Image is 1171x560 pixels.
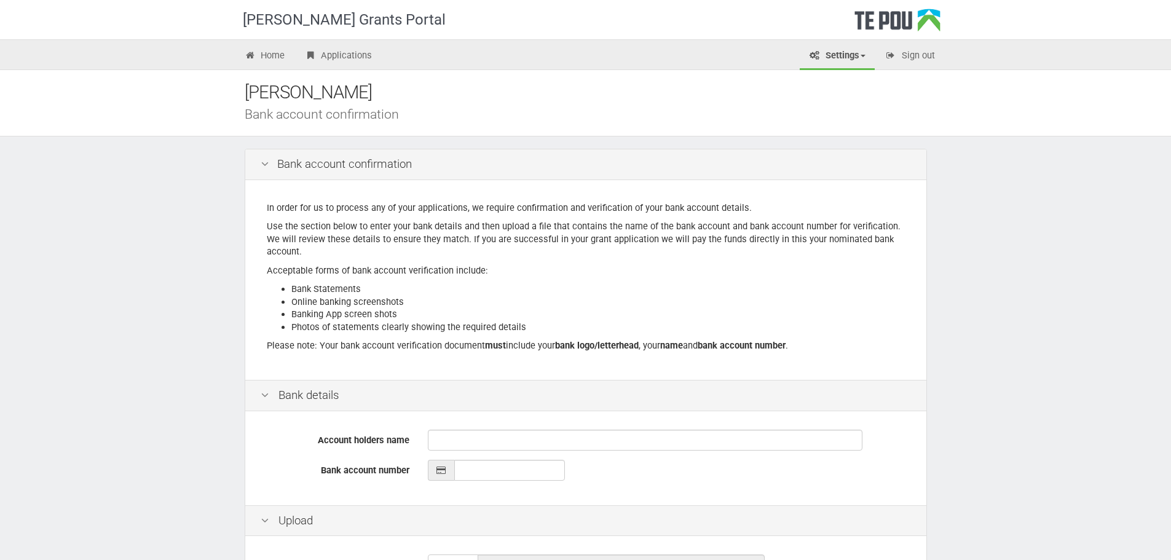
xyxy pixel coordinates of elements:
div: Upload [245,505,926,537]
p: Use the section below to enter your bank details and then upload a file that contains the name of... [267,220,905,258]
div: Bank account confirmation [245,149,926,180]
a: Sign out [876,43,944,70]
span: Bank account number [321,465,409,476]
p: In order for us to process any of your applications, we require confirmation and verification of ... [267,202,905,215]
p: Acceptable forms of bank account verification include: [267,264,905,277]
div: [PERSON_NAME] [245,79,945,106]
li: Bank Statements [291,283,905,296]
span: Account holders name [318,435,409,446]
a: Settings [800,43,875,70]
b: must [485,340,506,351]
div: Bank account confirmation [245,108,945,120]
div: Te Pou Logo [854,9,940,39]
b: bank logo/letterhead [555,340,639,351]
b: bank account number [698,340,786,351]
p: Please note: Your bank account verification document include your , your and . [267,339,905,352]
li: Photos of statements clearly showing the required details [291,321,905,334]
div: Bank details [245,380,926,411]
b: name [660,340,683,351]
li: Online banking screenshots [291,296,905,309]
li: Banking App screen shots [291,308,905,321]
a: Home [235,43,294,70]
a: Applications [295,43,381,70]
